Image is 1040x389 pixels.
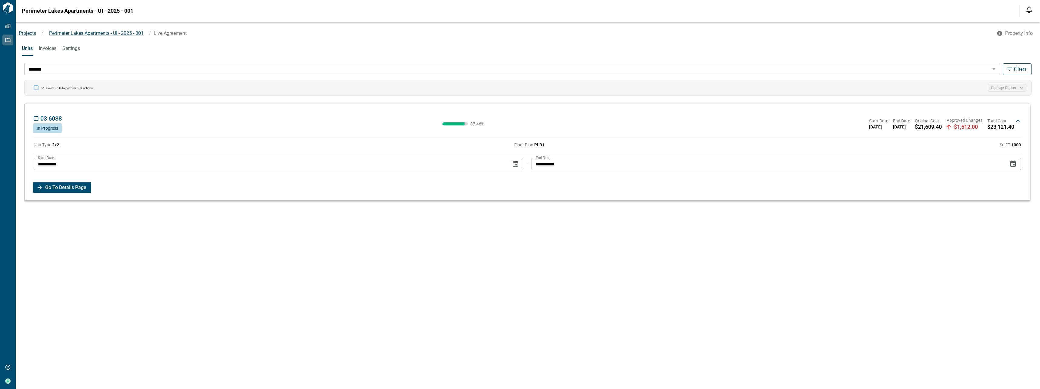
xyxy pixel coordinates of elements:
[993,28,1038,39] button: Property Info
[1000,142,1021,147] span: Sq FT
[154,30,187,36] span: Live Agreement
[39,45,56,52] span: Invoices
[536,155,550,160] label: End Date
[987,118,1014,124] span: Total Cost
[1024,5,1034,15] button: Open notification feed
[33,182,91,193] button: Go To Details Page
[987,124,1014,130] span: $23,121.40
[954,124,978,130] span: $1,512.00
[915,124,942,130] span: $21,609.40
[990,65,998,73] button: Open
[49,30,144,36] span: Perimeter Lakes Apartments - UI - 2025 - 001
[16,30,993,37] nav: breadcrumb
[52,142,59,147] strong: 2x2
[869,124,888,130] span: [DATE]
[46,86,93,90] p: Select units to perform bulk actions
[19,30,36,36] a: Projects
[37,126,58,131] span: In Progress
[514,142,545,147] span: Floor Plan
[22,8,133,14] span: Perimeter Lakes Apartments - UI - 2025 - 001
[62,45,80,52] span: Settings
[869,118,888,124] span: Start Date
[31,109,1024,133] div: 03 6038In Progress87.46%Start Date[DATE]End Date[DATE]Original Cost$21,609.40Approved Changes$1,5...
[893,124,910,130] span: [DATE]
[1014,66,1026,72] span: Filters
[470,122,488,126] span: 87.46 %
[526,161,529,168] p: –
[1011,142,1021,147] strong: 1000
[40,115,62,122] span: 03 6038
[915,118,942,124] span: Original Cost
[34,142,59,147] span: Unit Type
[16,41,1040,56] div: base tabs
[1005,30,1033,36] span: Property Info
[534,142,545,147] strong: PLB1
[947,117,982,123] span: Approved Changes
[1003,63,1032,75] button: Filters
[893,118,910,124] span: End Date
[45,182,86,193] span: Go To Details Page
[22,45,33,52] span: Units
[38,155,54,160] label: Start Date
